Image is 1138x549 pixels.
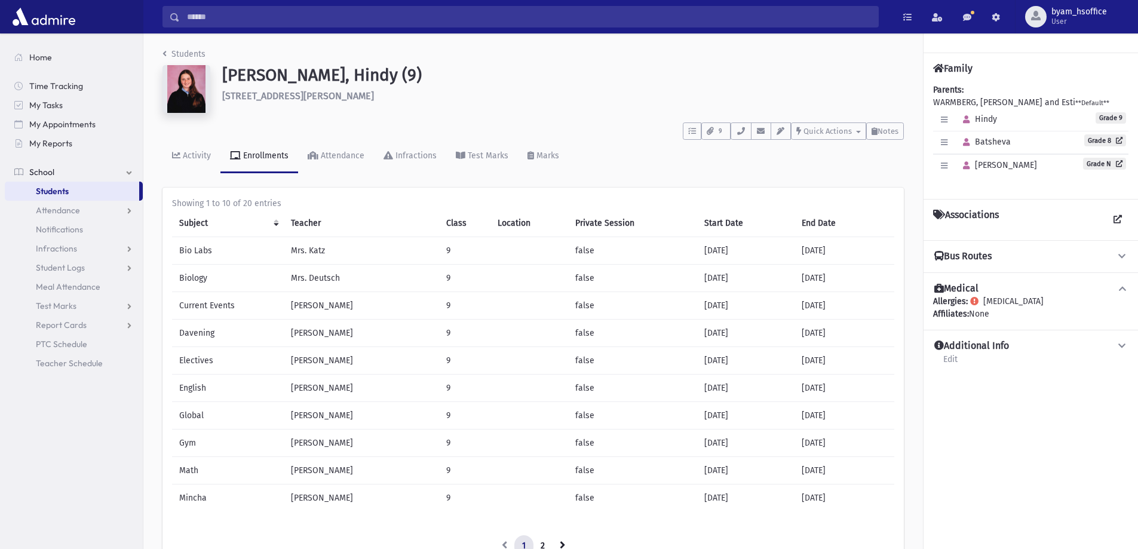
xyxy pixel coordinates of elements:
span: Report Cards [36,320,87,330]
td: [DATE] [795,347,894,375]
td: [PERSON_NAME] [284,484,438,512]
span: Test Marks [36,300,76,311]
div: Test Marks [465,151,508,161]
a: Students [162,49,205,59]
span: Students [36,186,69,197]
a: Student Logs [5,258,143,277]
td: 9 [439,457,490,484]
h4: Bus Routes [934,250,992,263]
a: Edit [943,352,958,374]
button: Notes [866,122,904,140]
a: Teacher Schedule [5,354,143,373]
a: Time Tracking [5,76,143,96]
td: false [568,457,697,484]
td: Electives [172,347,284,375]
td: [DATE] [795,292,894,320]
td: [DATE] [697,292,795,320]
a: My Appointments [5,115,143,134]
td: false [568,430,697,457]
a: My Reports [5,134,143,153]
td: Mrs. Deutsch [284,265,438,292]
span: Notifications [36,224,83,235]
th: End Date [795,210,894,237]
div: Activity [180,151,211,161]
td: Bio Labs [172,237,284,265]
td: Mrs. Katz [284,237,438,265]
span: School [29,167,54,177]
td: Math [172,457,284,484]
td: [DATE] [795,237,894,265]
a: Grade 8 [1084,134,1126,146]
b: Allergies: [933,296,968,306]
div: Marks [534,151,559,161]
td: [PERSON_NAME] [284,402,438,430]
td: false [568,402,697,430]
span: 9 [715,126,725,137]
h4: Additional Info [934,340,1009,352]
td: Biology [172,265,284,292]
td: [DATE] [697,430,795,457]
a: Grade N [1083,158,1126,170]
h6: [STREET_ADDRESS][PERSON_NAME] [222,90,904,102]
td: [DATE] [697,457,795,484]
button: Quick Actions [791,122,866,140]
span: Notes [878,127,898,136]
td: [DATE] [795,402,894,430]
a: Enrollments [220,140,298,173]
td: false [568,320,697,347]
td: 9 [439,292,490,320]
a: Attendance [298,140,374,173]
span: Student Logs [36,262,85,273]
span: [PERSON_NAME] [958,160,1037,170]
span: Quick Actions [803,127,852,136]
h4: Associations [933,209,999,231]
h4: Family [933,63,973,74]
h4: Medical [934,283,979,295]
a: Meal Attendance [5,277,143,296]
span: User [1051,17,1107,26]
td: [DATE] [697,265,795,292]
th: Teacher [284,210,438,237]
div: None [933,308,1128,320]
span: Batsheva [958,137,1011,147]
span: Hindy [958,114,997,124]
td: false [568,347,697,375]
td: 9 [439,375,490,402]
td: 9 [439,237,490,265]
button: Medical [933,283,1128,295]
td: [DATE] [795,484,894,512]
td: false [568,265,697,292]
span: Meal Attendance [36,281,100,292]
a: PTC Schedule [5,335,143,354]
a: School [5,162,143,182]
td: [PERSON_NAME] [284,320,438,347]
td: [DATE] [795,457,894,484]
td: [PERSON_NAME] [284,457,438,484]
span: Time Tracking [29,81,83,91]
a: Home [5,48,143,67]
nav: breadcrumb [162,48,205,65]
div: Attendance [318,151,364,161]
a: Infractions [374,140,446,173]
th: Class [439,210,490,237]
b: Affiliates: [933,309,969,319]
input: Search [180,6,878,27]
img: 4ZotP8= [162,65,210,113]
button: 9 [701,122,731,140]
td: [DATE] [697,375,795,402]
td: false [568,484,697,512]
span: Home [29,52,52,63]
td: [PERSON_NAME] [284,375,438,402]
td: [DATE] [697,484,795,512]
td: false [568,292,697,320]
span: Attendance [36,205,80,216]
td: 9 [439,265,490,292]
td: Gym [172,430,284,457]
th: Private Session [568,210,697,237]
button: Additional Info [933,340,1128,352]
span: My Reports [29,138,72,149]
span: PTC Schedule [36,339,87,349]
td: 9 [439,402,490,430]
td: Davening [172,320,284,347]
a: Infractions [5,239,143,258]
